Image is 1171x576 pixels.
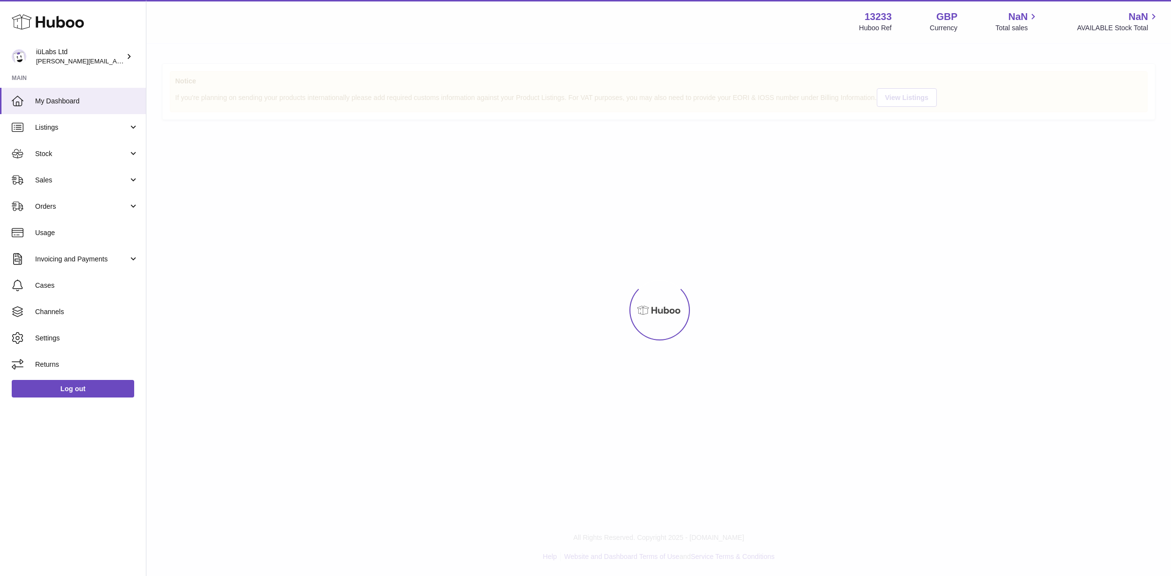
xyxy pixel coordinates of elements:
[35,123,128,132] span: Listings
[35,228,139,238] span: Usage
[936,10,957,23] strong: GBP
[12,380,134,397] a: Log out
[995,23,1039,33] span: Total sales
[1008,10,1028,23] span: NaN
[930,23,958,33] div: Currency
[35,307,139,317] span: Channels
[35,360,139,369] span: Returns
[35,202,128,211] span: Orders
[865,10,892,23] strong: 13233
[1077,10,1159,33] a: NaN AVAILABLE Stock Total
[1129,10,1148,23] span: NaN
[35,97,139,106] span: My Dashboard
[36,47,124,66] div: iüLabs Ltd
[35,176,128,185] span: Sales
[35,255,128,264] span: Invoicing and Payments
[12,49,26,64] img: annunziata@iulabs.co
[1077,23,1159,33] span: AVAILABLE Stock Total
[995,10,1039,33] a: NaN Total sales
[35,334,139,343] span: Settings
[36,57,196,65] span: [PERSON_NAME][EMAIL_ADDRESS][DOMAIN_NAME]
[859,23,892,33] div: Huboo Ref
[35,149,128,159] span: Stock
[35,281,139,290] span: Cases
